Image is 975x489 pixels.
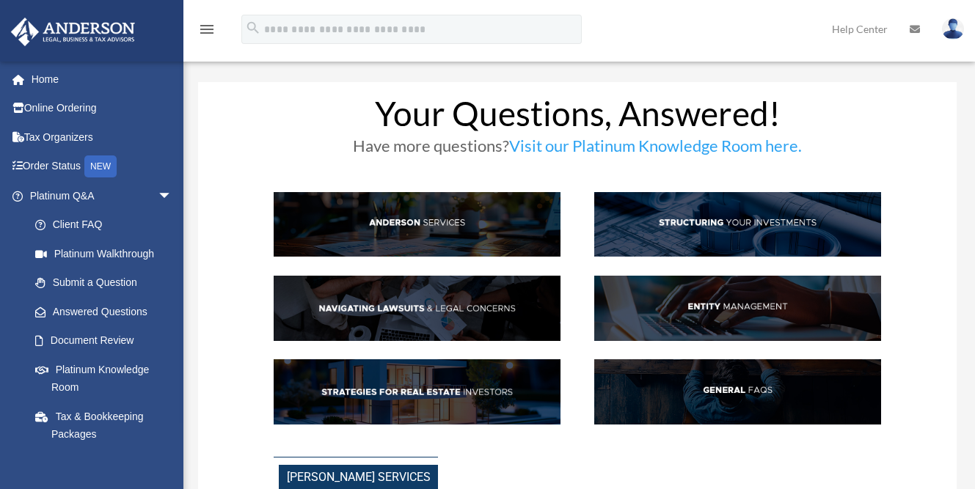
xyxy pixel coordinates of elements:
a: Tax & Bookkeeping Packages [21,402,194,449]
a: Answered Questions [21,297,194,326]
i: menu [198,21,216,38]
a: Tax Organizers [10,122,194,152]
a: Document Review [21,326,194,356]
img: NavLaw_hdr [274,276,560,341]
a: Platinum Knowledge Room [21,355,194,402]
img: GenFAQ_hdr [594,359,881,424]
img: Anderson Advisors Platinum Portal [7,18,139,46]
a: Platinum Q&Aarrow_drop_down [10,181,194,210]
div: NEW [84,155,117,177]
img: EntManag_hdr [594,276,881,341]
i: search [245,20,261,36]
a: Platinum Walkthrough [21,239,194,268]
h3: Have more questions? [274,138,880,161]
h1: Your Questions, Answered! [274,97,880,138]
a: Client FAQ [21,210,187,240]
span: arrow_drop_down [158,181,187,211]
img: StructInv_hdr [594,192,881,257]
img: StratsRE_hdr [274,359,560,424]
a: Submit a Question [21,268,194,298]
img: User Pic [942,18,964,40]
a: Home [10,65,194,94]
a: Visit our Platinum Knowledge Room here. [509,136,802,163]
img: AndServ_hdr [274,192,560,257]
a: Order StatusNEW [10,152,194,182]
a: menu [198,26,216,38]
a: Online Ordering [10,94,194,123]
